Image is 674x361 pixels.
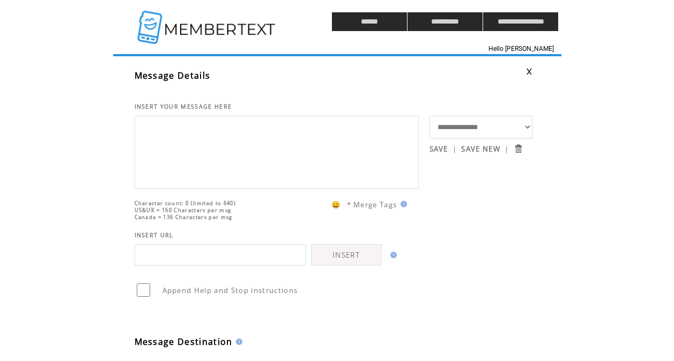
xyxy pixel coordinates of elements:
[397,201,407,207] img: help.gif
[311,244,382,266] a: INSERT
[135,214,233,221] span: Canada = 136 Characters per msg
[453,144,457,154] span: |
[233,339,242,345] img: help.gif
[387,252,397,258] img: help.gif
[135,103,232,110] span: INSERT YOUR MESSAGE HERE
[488,45,554,52] span: Hello [PERSON_NAME]
[135,70,211,81] span: Message Details
[347,200,397,209] span: * Merge Tags
[135,336,233,348] span: Message Destination
[461,144,500,154] a: SAVE NEW
[429,144,448,154] a: SAVE
[505,144,509,154] span: |
[162,285,298,295] span: Append Help and Stop instructions
[513,144,523,154] input: Submit
[135,231,174,239] span: INSERT URL
[135,200,236,207] span: Character count: 0 (limited to 640)
[135,207,232,214] span: US&UK = 160 Characters per msg
[331,200,341,209] span: 😀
